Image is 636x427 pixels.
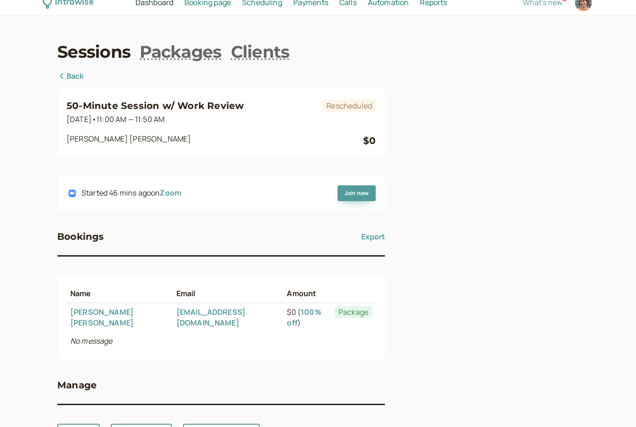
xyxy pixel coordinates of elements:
[92,114,96,124] span: •
[323,100,376,112] span: Rescheduled
[67,98,319,113] h3: 50-Minute Session w/ Work Review
[335,306,372,318] span: Package
[57,378,97,393] h3: Manage
[283,303,331,332] td: $0 ( )
[70,336,113,346] i: No message
[589,382,636,427] iframe: Chat Widget
[338,185,376,201] a: Join now
[81,187,181,199] div: Started 46 mins ago on
[67,114,164,124] span: [DATE]
[160,188,181,198] a: Zoom
[231,40,290,63] a: Clients
[57,229,104,244] h3: Bookings
[363,133,376,148] div: $0
[176,307,245,328] a: [EMAIL_ADDRESS][DOMAIN_NAME]
[173,285,284,303] th: Email
[287,307,321,328] a: 100% off
[57,40,130,63] a: Sessions
[57,70,84,82] a: Back
[67,285,173,303] th: Name
[68,190,76,197] img: integrations-zoom-icon.png
[70,307,134,328] a: [PERSON_NAME] [PERSON_NAME]
[140,40,221,63] a: Packages
[67,133,363,148] div: [PERSON_NAME] [PERSON_NAME]
[283,285,331,303] th: Amount
[96,114,164,124] span: 11:00 AM — 11:50 AM
[361,229,385,244] button: Export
